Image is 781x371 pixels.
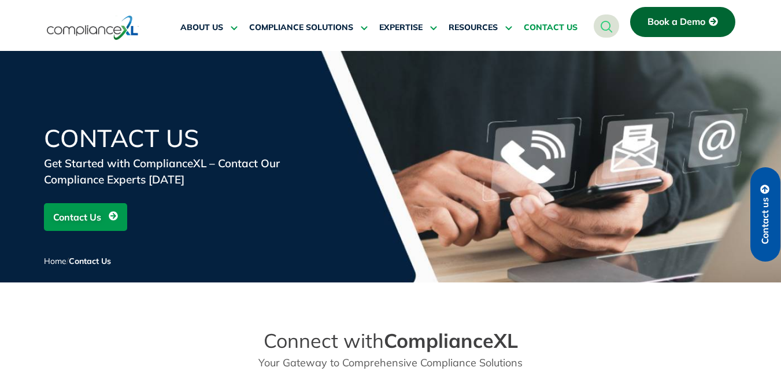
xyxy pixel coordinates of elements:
[69,256,111,266] span: Contact Us
[384,328,518,353] strong: ComplianceXL
[249,14,368,42] a: COMPLIANCE SOLUTIONS
[524,23,578,33] span: CONTACT US
[44,256,66,266] a: Home
[47,14,139,41] img: logo-one.svg
[180,23,223,33] span: ABOUT US
[44,155,321,188] div: Get Started with ComplianceXL – Contact Our Compliance Experts [DATE]
[379,14,437,42] a: EXPERTISE
[379,23,423,33] span: EXPERTISE
[53,206,101,228] span: Contact Us
[44,126,321,150] h1: Contact Us
[221,355,561,370] p: Your Gateway to Comprehensive Compliance Solutions
[594,14,619,38] a: navsearch-button
[750,167,780,262] a: Contact us
[221,329,561,353] h2: Connect with
[449,14,512,42] a: RESOURCES
[630,7,735,37] a: Book a Demo
[44,256,111,266] span: /
[760,197,771,244] span: Contact us
[524,14,578,42] a: CONTACT US
[449,23,498,33] span: RESOURCES
[647,17,705,27] span: Book a Demo
[44,203,127,231] a: Contact Us
[249,23,353,33] span: COMPLIANCE SOLUTIONS
[180,14,238,42] a: ABOUT US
